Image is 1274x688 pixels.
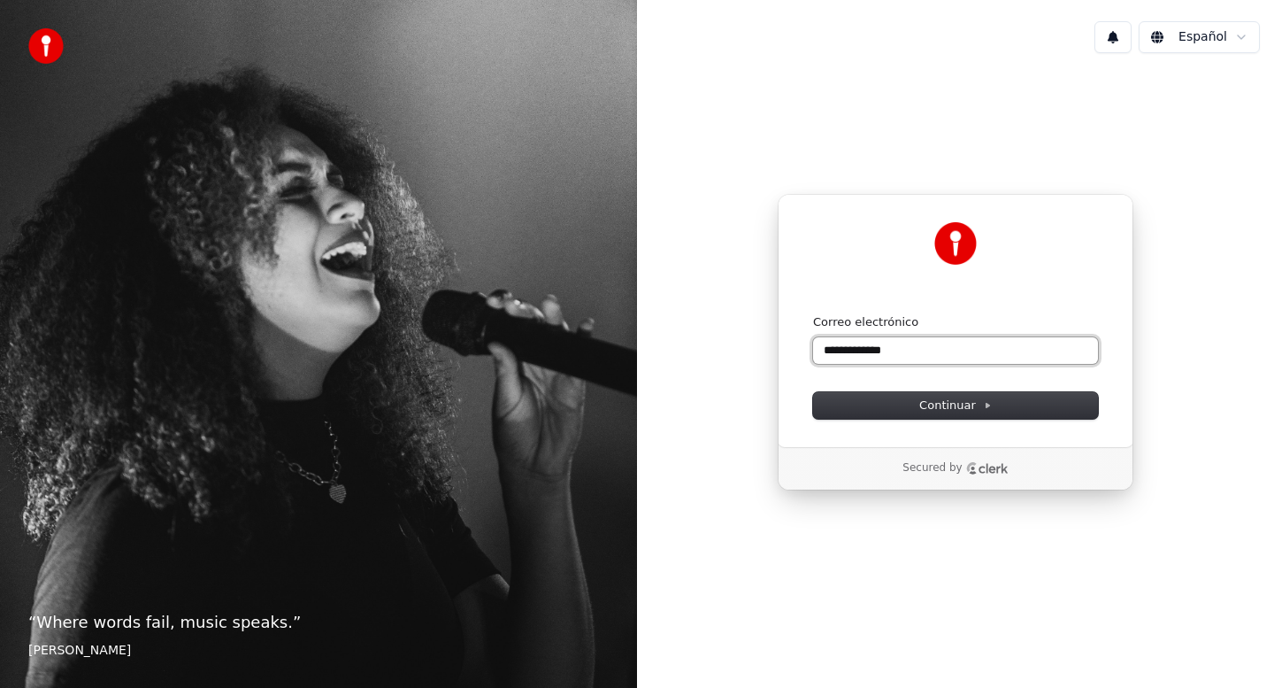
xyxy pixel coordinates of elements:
[813,314,918,330] label: Correo electrónico
[934,222,977,265] img: Youka
[28,610,609,635] p: “ Where words fail, music speaks. ”
[966,462,1009,475] a: Clerk logo
[902,461,962,475] p: Secured by
[813,392,1098,419] button: Continuar
[919,398,992,414] span: Continuar
[28,642,609,660] footer: [PERSON_NAME]
[28,28,64,64] img: youka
